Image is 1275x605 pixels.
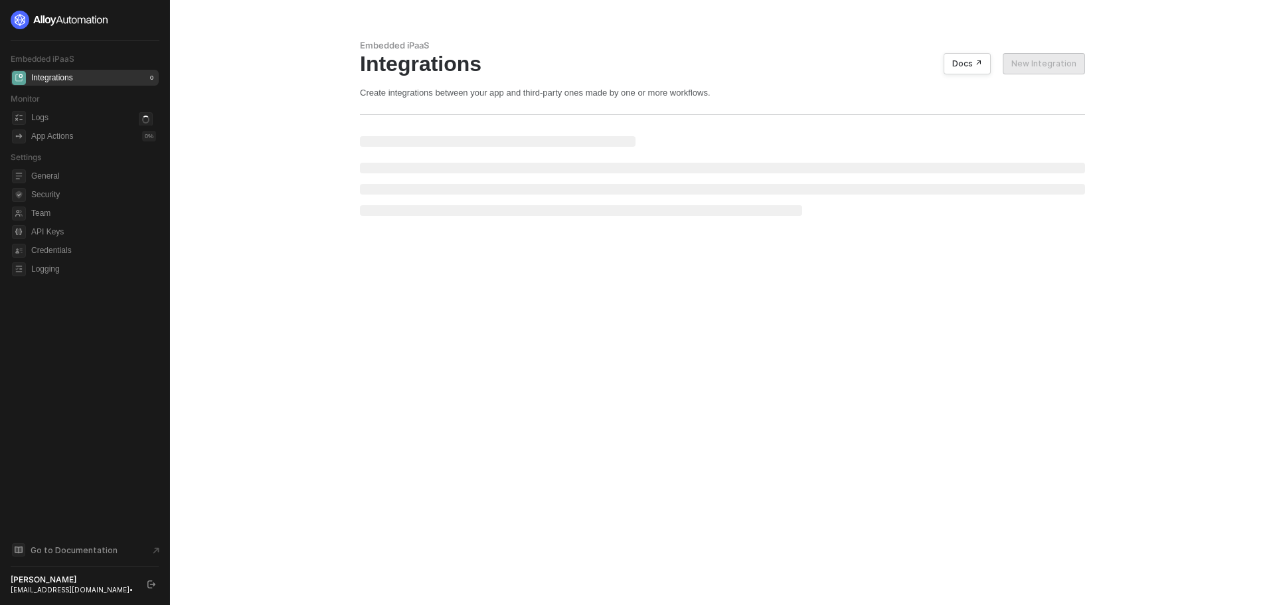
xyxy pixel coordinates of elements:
span: Settings [11,152,41,162]
img: logo [11,11,109,29]
div: [PERSON_NAME] [11,574,135,585]
span: integrations [12,71,26,85]
button: New Integration [1003,53,1085,74]
div: Create integrations between your app and third-party ones made by one or more workflows. [360,87,1085,98]
span: Logging [31,261,156,277]
span: Security [31,187,156,203]
span: Go to Documentation [31,545,118,556]
span: icon-logs [12,111,26,125]
span: documentation [12,543,25,557]
span: Credentials [31,242,156,258]
a: Knowledge Base [11,542,159,558]
a: logo [11,11,159,29]
div: 0 [147,72,156,83]
span: General [31,168,156,184]
span: API Keys [31,224,156,240]
div: 0 % [142,131,156,141]
span: team [12,207,26,220]
button: Docs ↗ [944,53,991,74]
div: Docs ↗ [952,58,982,69]
span: logging [12,262,26,276]
span: document-arrow [149,544,163,557]
div: Integrations [31,72,73,84]
span: Embedded iPaaS [11,54,74,64]
div: App Actions [31,131,73,142]
span: credentials [12,244,26,258]
span: logout [147,580,155,588]
div: Integrations [360,51,1085,76]
span: icon-loader [139,112,153,126]
span: security [12,188,26,202]
span: icon-app-actions [12,130,26,143]
div: Logs [31,112,48,124]
span: Monitor [11,94,40,104]
div: [EMAIL_ADDRESS][DOMAIN_NAME] • [11,585,135,594]
span: api-key [12,225,26,239]
span: Team [31,205,156,221]
span: general [12,169,26,183]
div: Embedded iPaaS [360,40,1085,51]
